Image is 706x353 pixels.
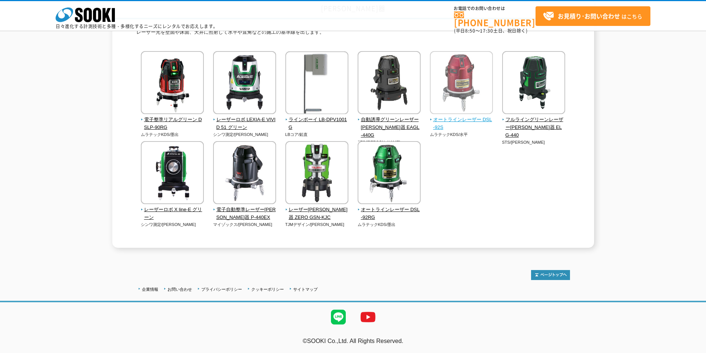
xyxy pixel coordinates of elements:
[358,199,421,221] a: オートラインレーザー DSL-92RG
[141,131,204,138] p: ムラテックKDS/墨出
[213,222,276,228] p: マイゾックス/[PERSON_NAME]
[213,116,276,131] span: レーザーロボ LEXIA-E VIVID 51 グリーン
[293,287,318,292] a: サイトマップ
[358,206,421,222] span: オートラインレーザー DSL-92RG
[285,199,349,221] a: レーザー[PERSON_NAME]器 ZERO GSN-KJC
[353,302,383,332] img: YouTube
[285,51,348,116] img: ラインボーイ LB-DPV1001G
[480,27,493,34] span: 17:30
[141,141,204,206] img: レーザーロボ X line-E グリーン
[430,131,493,138] p: ムラテックKDS/水平
[285,222,349,228] p: TJMデザイン/[PERSON_NAME]
[285,131,349,138] p: LBコア/鉛直
[141,206,204,222] span: レーザーロボ X line-E グリーン
[141,222,204,228] p: シンワ測定/[PERSON_NAME]
[430,51,493,116] img: オートラインレーザー DSL-92S
[142,287,158,292] a: 企業情報
[430,109,493,131] a: オートラインレーザー DSL-92S
[358,222,421,228] p: ムラテックKDS/墨出
[465,27,475,34] span: 8:50
[285,116,349,131] span: ラインボーイ LB-DPV1001G
[358,141,421,206] img: オートラインレーザー DSL-92RG
[677,346,706,352] a: テストMail
[141,116,204,131] span: 電子整準リアルグリーン DSLP-90RG
[558,11,620,20] strong: お見積り･お問い合わせ
[454,11,536,27] a: [PHONE_NUMBER]
[358,116,421,139] span: 自動誘導グリーンレーザー[PERSON_NAME]器 EAGL-440G
[141,199,204,221] a: レーザーロボ X line-E グリーン
[213,51,276,116] img: レーザーロボ LEXIA-E VIVID 51 グリーン
[213,206,276,222] span: 電子自動整準レーザー[PERSON_NAME]器 P-440EX
[543,11,642,22] span: はこちら
[213,199,276,221] a: 電子自動整準レーザー[PERSON_NAME]器 P-440EX
[285,141,348,206] img: レーザー墨出器 ZERO GSN-KJC
[358,139,421,146] p: STS/[PERSON_NAME]
[358,51,421,116] img: 自動誘導グリーンレーザー墨出器 EAGL-440G
[213,131,276,138] p: シンワ測定/[PERSON_NAME]
[430,116,493,131] span: オートラインレーザー DSL-92S
[531,270,570,280] img: トップページへ
[201,287,242,292] a: プライバシーポリシー
[213,109,276,131] a: レーザーロボ LEXIA-E VIVID 51 グリーン
[251,287,284,292] a: クッキーポリシー
[358,109,421,139] a: 自動誘導グリーンレーザー[PERSON_NAME]器 EAGL-440G
[285,109,349,131] a: ラインボーイ LB-DPV1001G
[502,139,566,146] p: STS/[PERSON_NAME]
[56,24,218,29] p: 日々進化する計測技術と多種・多様化するニーズにレンタルでお応えします。
[141,51,204,116] img: 電子整準リアルグリーン DSLP-90RG
[536,6,650,26] a: お見積り･お問い合わせはこちら
[168,287,192,292] a: お問い合わせ
[324,302,353,332] img: LINE
[285,206,349,222] span: レーザー[PERSON_NAME]器 ZERO GSN-KJC
[141,109,204,131] a: 電子整準リアルグリーン DSLP-90RG
[213,141,276,206] img: 電子自動整準レーザー墨出器 P-440EX
[136,29,570,40] p: レーザー光を壁面や床面、天井に照射して水平や直角などの施工の基準線を出します。
[502,116,566,139] span: フルライングリーンレーザー[PERSON_NAME]器 ELG-440
[502,109,566,139] a: フルライングリーンレーザー[PERSON_NAME]器 ELG-440
[502,51,565,116] img: フルライングリーンレーザー墨出器 ELG-440
[454,6,536,11] span: お電話でのお問い合わせは
[454,27,527,34] span: (平日 ～ 土日、祝日除く)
